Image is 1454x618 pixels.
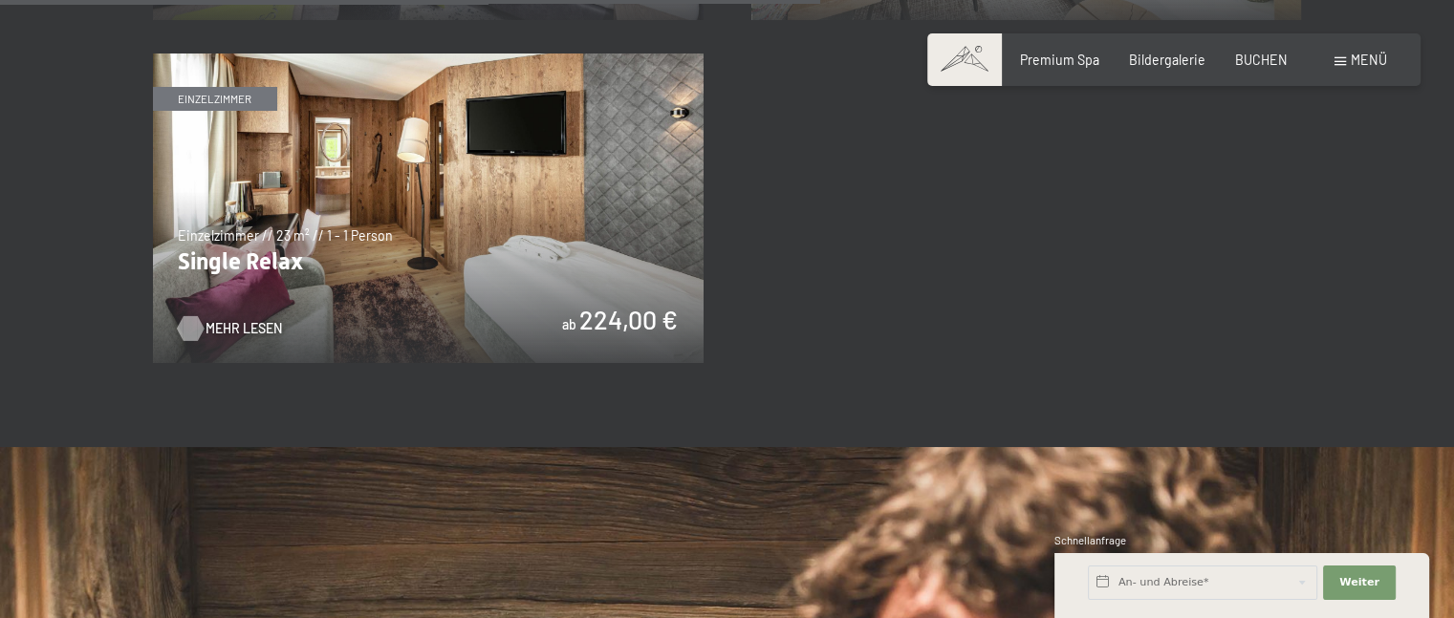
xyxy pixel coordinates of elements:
span: Mehr Lesen [206,319,282,338]
img: Single Relax [153,53,704,363]
a: Mehr Lesen [178,319,263,338]
a: BUCHEN [1235,52,1288,68]
span: Menü [1351,52,1387,68]
span: Weiter [1339,575,1379,590]
span: Schnellanfrage [1054,534,1126,546]
a: Single Relax [153,53,704,64]
a: Bildergalerie [1129,52,1205,68]
a: Premium Spa [1020,52,1099,68]
button: Weiter [1323,565,1396,600]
